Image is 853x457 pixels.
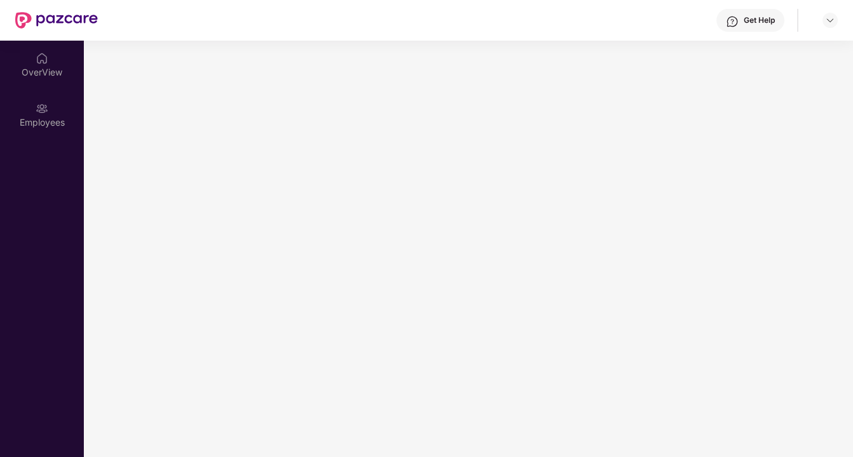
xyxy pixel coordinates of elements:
[825,15,835,25] img: svg+xml;base64,PHN2ZyBpZD0iRHJvcGRvd24tMzJ4MzIiIHhtbG5zPSJodHRwOi8vd3d3LnczLm9yZy8yMDAwL3N2ZyIgd2...
[744,15,775,25] div: Get Help
[726,15,739,28] img: svg+xml;base64,PHN2ZyBpZD0iSGVscC0zMngzMiIgeG1sbnM9Imh0dHA6Ly93d3cudzMub3JnLzIwMDAvc3ZnIiB3aWR0aD...
[15,12,98,29] img: New Pazcare Logo
[36,52,48,65] img: svg+xml;base64,PHN2ZyBpZD0iSG9tZSIgeG1sbnM9Imh0dHA6Ly93d3cudzMub3JnLzIwMDAvc3ZnIiB3aWR0aD0iMjAiIG...
[36,102,48,115] img: svg+xml;base64,PHN2ZyBpZD0iRW1wbG95ZWVzIiB4bWxucz0iaHR0cDovL3d3dy53My5vcmcvMjAwMC9zdmciIHdpZHRoPS...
